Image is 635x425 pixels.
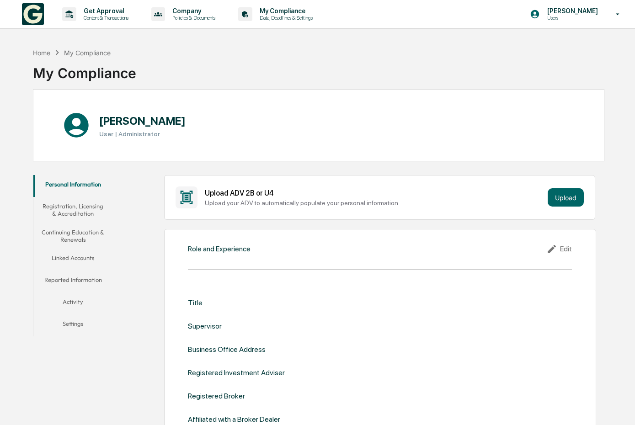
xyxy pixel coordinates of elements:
[252,15,317,21] p: Data, Deadlines & Settings
[165,7,220,15] p: Company
[64,49,111,57] div: My Compliance
[205,189,544,197] div: Upload ADV 2B or U4
[188,298,203,307] div: Title
[99,114,186,127] h1: [PERSON_NAME]
[606,395,630,420] iframe: Open customer support
[540,7,603,15] p: [PERSON_NAME]
[188,244,251,253] div: Role and Experience
[33,271,113,292] button: Reported Information
[540,15,603,21] p: Users
[33,314,113,336] button: Settings
[548,188,584,207] button: Upload
[205,199,544,207] div: Upload your ADV to automatically populate your personal information.
[33,175,113,336] div: secondary tabs example
[546,244,572,255] div: Edit
[188,415,280,424] div: Affiliated with a Broker Dealer
[99,130,186,138] h3: User | Administrator
[22,3,44,25] img: logo
[33,292,113,314] button: Activity
[33,49,50,57] div: Home
[188,345,266,354] div: Business Office Address
[33,249,113,271] button: Linked Accounts
[188,392,245,400] div: Registered Broker
[165,15,220,21] p: Policies & Documents
[76,15,133,21] p: Content & Transactions
[252,7,317,15] p: My Compliance
[76,7,133,15] p: Get Approval
[188,322,222,330] div: Supervisor
[33,223,113,249] button: Continuing Education & Renewals
[33,197,113,223] button: Registration, Licensing & Accreditation
[188,368,285,377] div: Registered Investment Adviser
[33,58,136,81] div: My Compliance
[33,175,113,197] button: Personal Information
